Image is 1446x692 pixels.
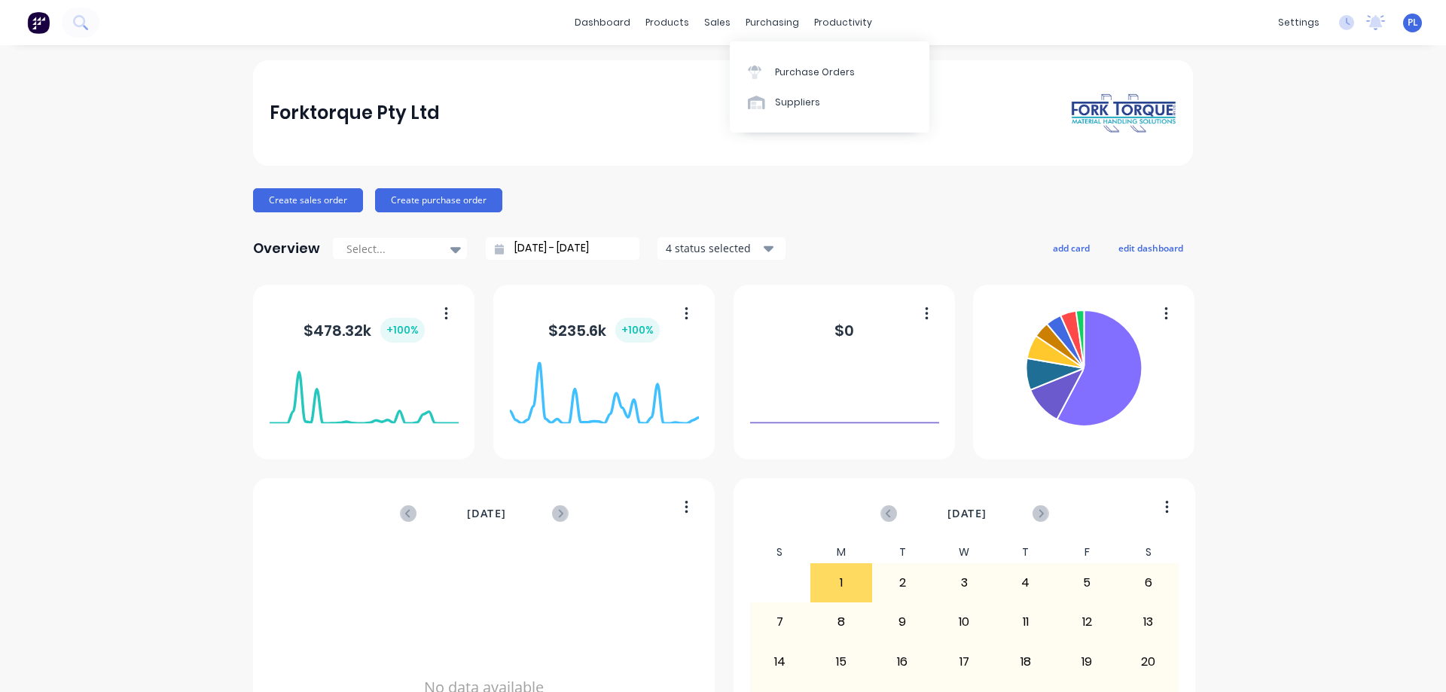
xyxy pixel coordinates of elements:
div: + 100 % [615,318,660,343]
div: W [933,541,995,563]
div: M [810,541,872,563]
div: $ 478.32k [304,318,425,343]
div: 8 [811,603,871,641]
div: 5 [1057,564,1117,602]
div: 6 [1118,564,1179,602]
img: Factory [27,11,50,34]
div: 1 [811,564,871,602]
div: 19 [1057,643,1117,681]
button: Create purchase order [375,188,502,212]
div: 11 [996,603,1056,641]
div: 9 [873,603,933,641]
div: + 100 % [380,318,425,343]
div: T [995,541,1057,563]
div: sales [697,11,738,34]
button: 4 status selected [657,237,786,260]
div: 4 status selected [666,240,761,256]
div: Purchase Orders [775,66,855,79]
div: Forktorque Pty Ltd [270,98,440,128]
button: add card [1043,238,1100,258]
div: 13 [1118,603,1179,641]
span: PL [1408,16,1418,29]
div: 18 [996,643,1056,681]
div: 2 [873,564,933,602]
div: $ 235.6k [548,318,660,343]
button: edit dashboard [1109,238,1193,258]
div: F [1056,541,1118,563]
div: 15 [811,643,871,681]
div: 16 [873,643,933,681]
div: purchasing [738,11,807,34]
div: 7 [750,603,810,641]
a: Purchase Orders [730,56,929,87]
div: 20 [1118,643,1179,681]
a: dashboard [567,11,638,34]
div: 14 [750,643,810,681]
div: settings [1271,11,1327,34]
div: T [872,541,934,563]
div: S [1118,541,1179,563]
span: [DATE] [947,505,987,522]
div: Suppliers [775,96,820,109]
div: Overview [253,233,320,264]
a: Suppliers [730,87,929,117]
div: 17 [934,643,994,681]
div: productivity [807,11,880,34]
button: Create sales order [253,188,363,212]
div: S [749,541,811,563]
div: 4 [996,564,1056,602]
div: 10 [934,603,994,641]
span: [DATE] [467,505,506,522]
img: Forktorque Pty Ltd [1071,93,1176,134]
div: 3 [934,564,994,602]
div: $ 0 [834,319,854,342]
div: 12 [1057,603,1117,641]
div: products [638,11,697,34]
